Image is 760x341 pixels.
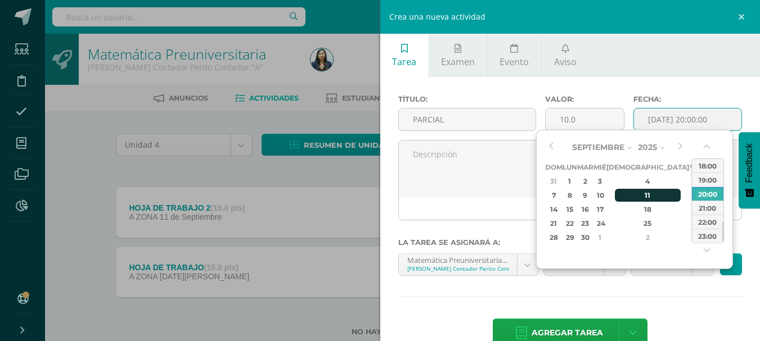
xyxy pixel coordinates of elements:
div: 18 [615,203,681,216]
input: Puntos máximos [546,108,624,130]
th: Mié [593,160,606,174]
div: 25 [615,217,681,230]
button: Feedback - Mostrar encuesta [739,132,760,208]
span: 2025 [638,142,657,152]
span: Examen [441,56,475,68]
div: 3 [690,231,700,244]
div: 19 [690,203,700,216]
div: 22 [564,217,575,230]
input: Fecha de entrega [634,108,741,130]
a: Matemática Preuniversitaria 'A'[PERSON_NAME] Contador Perito Contador [399,254,538,275]
input: Título [399,108,536,130]
div: 11 [615,189,681,202]
label: Título: [398,95,536,103]
div: 1 [564,175,575,188]
div: 21 [547,217,561,230]
a: Tarea [380,34,429,77]
th: Dom [545,160,563,174]
div: 19:00 [692,172,723,187]
div: 30 [579,231,592,244]
label: Fecha: [633,95,742,103]
div: 12 [690,189,700,202]
div: 22:00 [692,215,723,229]
span: Feedback [744,143,754,183]
div: 9 [579,189,592,202]
div: 23 [579,217,592,230]
div: Matemática Preuniversitaria 'A' [407,254,509,265]
div: [PERSON_NAME] Contador Perito Contador [407,265,509,272]
th: Mar [577,160,593,174]
div: 31 [547,175,561,188]
span: Aviso [554,56,577,68]
a: Aviso [542,34,588,77]
div: 10 [595,189,605,202]
div: 5 [690,175,700,188]
span: Tarea [392,56,416,68]
div: 2 [615,231,681,244]
div: 16 [579,203,592,216]
div: 18:00 [692,158,723,172]
span: Evento [500,56,529,68]
div: 24 [595,217,605,230]
div: 7 [547,189,561,202]
div: 26 [690,217,700,230]
div: 29 [564,231,575,244]
div: 15 [564,203,575,216]
div: 14 [547,203,561,216]
div: 2 [579,175,592,188]
div: 20:00 [692,187,723,201]
th: Lun [563,160,577,174]
span: Septiembre [572,142,624,152]
a: Examen [429,34,487,77]
th: [DEMOGRAPHIC_DATA] [606,160,689,174]
div: 28 [547,231,561,244]
div: 23:00 [692,229,723,243]
th: Vie [689,160,702,174]
a: Evento [488,34,541,77]
div: 17 [595,203,605,216]
label: Valor: [545,95,624,103]
div: 1 [595,231,605,244]
div: 21:00 [692,201,723,215]
label: La tarea se asignará a: [398,238,743,247]
div: 4 [615,175,681,188]
div: 3 [595,175,605,188]
div: 8 [564,189,575,202]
